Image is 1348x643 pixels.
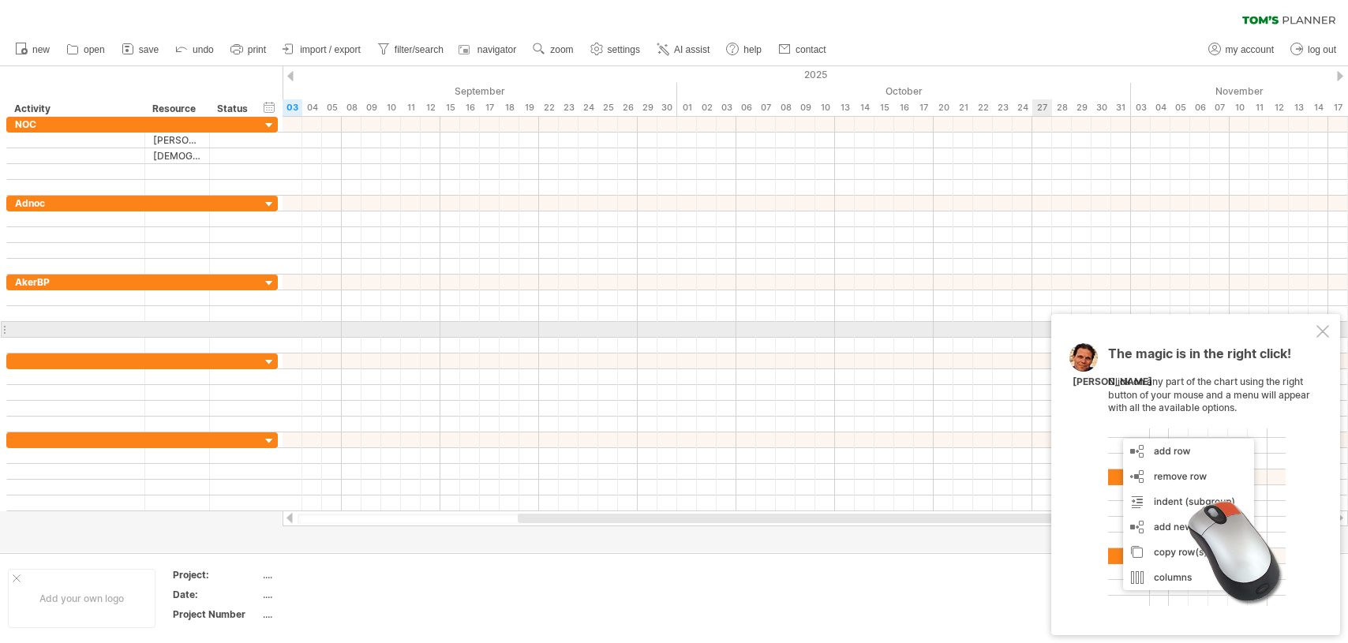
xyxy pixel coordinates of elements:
[1032,99,1052,116] div: Monday, 27 October 2025
[674,44,710,55] span: AI assist
[300,44,361,55] span: import / export
[973,99,993,116] div: Wednesday, 22 October 2025
[440,99,460,116] div: Monday, 15 September 2025
[1286,39,1341,60] a: log out
[381,99,401,116] div: Wednesday, 10 September 2025
[153,133,201,148] div: [PERSON_NAME]
[1226,44,1274,55] span: my account
[227,39,271,60] a: print
[84,44,105,55] span: open
[736,99,756,116] div: Monday, 6 October 2025
[559,99,579,116] div: Tuesday, 23 September 2025
[342,99,361,116] div: Monday, 8 September 2025
[1309,99,1328,116] div: Friday, 14 November 2025
[118,39,163,60] a: save
[480,99,500,116] div: Wednesday, 17 September 2025
[657,99,677,116] div: Tuesday, 30 September 2025
[717,99,736,116] div: Friday, 3 October 2025
[15,275,137,290] div: AkerBP
[894,99,914,116] div: Thursday, 16 October 2025
[1092,99,1111,116] div: Thursday, 30 October 2025
[934,99,953,116] div: Monday, 20 October 2025
[1328,99,1348,116] div: Monday, 17 November 2025
[1210,99,1230,116] div: Friday, 7 November 2025
[835,99,855,116] div: Monday, 13 October 2025
[608,44,640,55] span: settings
[776,99,796,116] div: Wednesday, 8 October 2025
[1170,99,1190,116] div: Wednesday, 5 November 2025
[722,39,766,60] a: help
[653,39,714,60] a: AI assist
[855,99,874,116] div: Tuesday, 14 October 2025
[774,39,831,60] a: contact
[153,148,201,163] div: [DEMOGRAPHIC_DATA]
[1289,99,1309,116] div: Thursday, 13 November 2025
[796,99,815,116] div: Thursday, 9 October 2025
[32,44,50,55] span: new
[401,99,421,116] div: Thursday, 11 September 2025
[460,99,480,116] div: Tuesday, 16 September 2025
[1204,39,1279,60] a: my account
[993,99,1013,116] div: Thursday, 23 October 2025
[815,99,835,116] div: Friday, 10 October 2025
[638,99,657,116] div: Monday, 29 September 2025
[586,39,645,60] a: settings
[243,83,677,99] div: September 2025
[598,99,618,116] div: Thursday, 25 September 2025
[579,99,598,116] div: Wednesday, 24 September 2025
[373,39,448,60] a: filter/search
[1308,44,1336,55] span: log out
[62,39,110,60] a: open
[8,569,155,628] div: Add your own logo
[1111,99,1131,116] div: Friday, 31 October 2025
[279,39,365,60] a: import / export
[500,99,519,116] div: Thursday, 18 September 2025
[361,99,381,116] div: Tuesday, 9 September 2025
[193,44,214,55] span: undo
[15,117,137,132] div: NOC
[529,39,578,60] a: zoom
[173,588,260,601] div: Date:
[173,607,260,621] div: Project Number
[914,99,934,116] div: Friday, 17 October 2025
[1072,99,1092,116] div: Wednesday, 29 October 2025
[477,44,516,55] span: navigator
[550,44,573,55] span: zoom
[1131,99,1151,116] div: Monday, 3 November 2025
[456,39,521,60] a: navigator
[173,568,260,581] div: Project:
[1190,99,1210,116] div: Thursday, 6 November 2025
[519,99,539,116] div: Friday, 19 September 2025
[1269,99,1289,116] div: Wednesday, 12 November 2025
[1013,99,1032,116] div: Friday, 24 October 2025
[1073,376,1152,389] div: [PERSON_NAME]
[743,44,762,55] span: help
[152,101,200,117] div: Resource
[263,588,395,601] div: ....
[14,101,136,117] div: Activity
[1108,346,1291,369] span: The magic is in the right click!
[263,568,395,581] div: ....
[677,99,697,116] div: Wednesday, 1 October 2025
[618,99,638,116] div: Friday, 26 September 2025
[302,99,322,116] div: Thursday, 4 September 2025
[677,83,1131,99] div: October 2025
[1151,99,1170,116] div: Tuesday, 4 November 2025
[756,99,776,116] div: Tuesday, 7 October 2025
[283,99,302,116] div: Wednesday, 3 September 2025
[1249,99,1269,116] div: Tuesday, 11 November 2025
[217,101,252,117] div: Status
[248,44,266,55] span: print
[171,39,219,60] a: undo
[263,607,395,621] div: ....
[11,39,54,60] a: new
[15,196,137,211] div: Adnoc
[322,99,342,116] div: Friday, 5 September 2025
[796,44,826,55] span: contact
[1052,99,1072,116] div: Tuesday, 28 October 2025
[539,99,559,116] div: Monday, 22 September 2025
[874,99,894,116] div: Wednesday, 15 October 2025
[395,44,444,55] span: filter/search
[1230,99,1249,116] div: Monday, 10 November 2025
[421,99,440,116] div: Friday, 12 September 2025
